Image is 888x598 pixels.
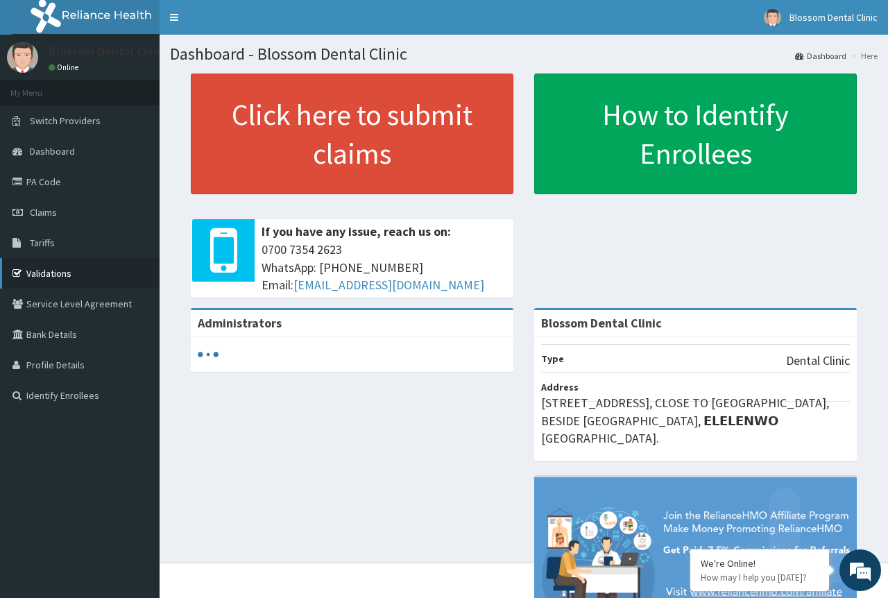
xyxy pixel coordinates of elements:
img: User Image [764,9,781,26]
strong: Blossom Dental Clinic [541,315,662,331]
b: Administrators [198,315,282,331]
a: How to Identify Enrollees [534,74,857,194]
a: [EMAIL_ADDRESS][DOMAIN_NAME] [293,277,484,293]
p: [STREET_ADDRESS], CLOSE TO [GEOGRAPHIC_DATA], BESIDE [GEOGRAPHIC_DATA], 𝗘𝗟𝗘𝗟𝗘𝗡𝗪𝗢 [GEOGRAPHIC_DATA]. [541,394,850,447]
div: We're Online! [701,557,819,570]
a: Online [49,62,82,72]
span: 0700 7354 2623 WhatsApp: [PHONE_NUMBER] Email: [262,241,506,294]
a: Dashboard [795,50,846,62]
p: Blossom Dental Clinic [49,45,166,58]
svg: audio-loading [198,344,219,365]
img: User Image [7,42,38,73]
span: Switch Providers [30,114,101,127]
b: If you have any issue, reach us on: [262,223,451,239]
p: Dental Clinic [786,352,850,370]
span: Tariffs [30,237,55,249]
span: Claims [30,206,57,219]
b: Address [541,381,579,393]
a: Click here to submit claims [191,74,513,194]
span: Dashboard [30,145,75,157]
p: How may I help you today? [701,572,819,583]
li: Here [848,50,878,62]
b: Type [541,352,564,365]
h1: Dashboard - Blossom Dental Clinic [170,45,878,63]
span: Blossom Dental Clinic [789,11,878,24]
